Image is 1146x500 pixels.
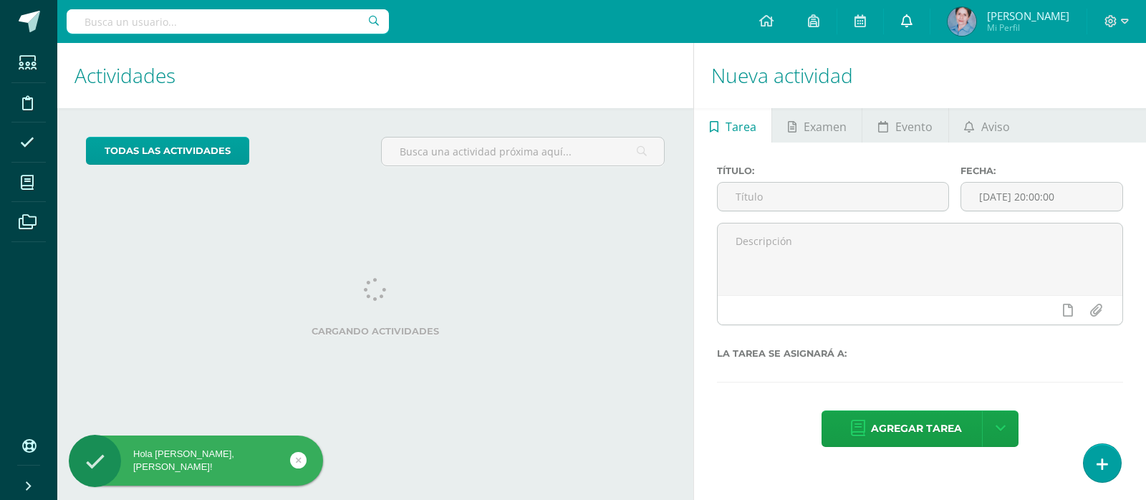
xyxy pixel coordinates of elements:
[694,108,771,143] a: Tarea
[895,110,933,144] span: Evento
[717,348,1123,359] label: La tarea se asignará a:
[86,326,665,337] label: Cargando actividades
[772,108,862,143] a: Examen
[726,110,756,144] span: Tarea
[804,110,847,144] span: Examen
[871,411,962,446] span: Agregar tarea
[981,110,1010,144] span: Aviso
[711,43,1129,108] h1: Nueva actividad
[961,183,1122,211] input: Fecha de entrega
[948,7,976,36] img: f7548f7f17067687f030f24d0d01e9c5.png
[86,137,249,165] a: todas las Actividades
[382,138,664,165] input: Busca una actividad próxima aquí...
[67,9,389,34] input: Busca un usuario...
[987,9,1069,23] span: [PERSON_NAME]
[987,21,1069,34] span: Mi Perfil
[717,165,949,176] label: Título:
[960,165,1123,176] label: Fecha:
[949,108,1026,143] a: Aviso
[69,448,323,473] div: Hola [PERSON_NAME], [PERSON_NAME]!
[718,183,948,211] input: Título
[74,43,676,108] h1: Actividades
[862,108,948,143] a: Evento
